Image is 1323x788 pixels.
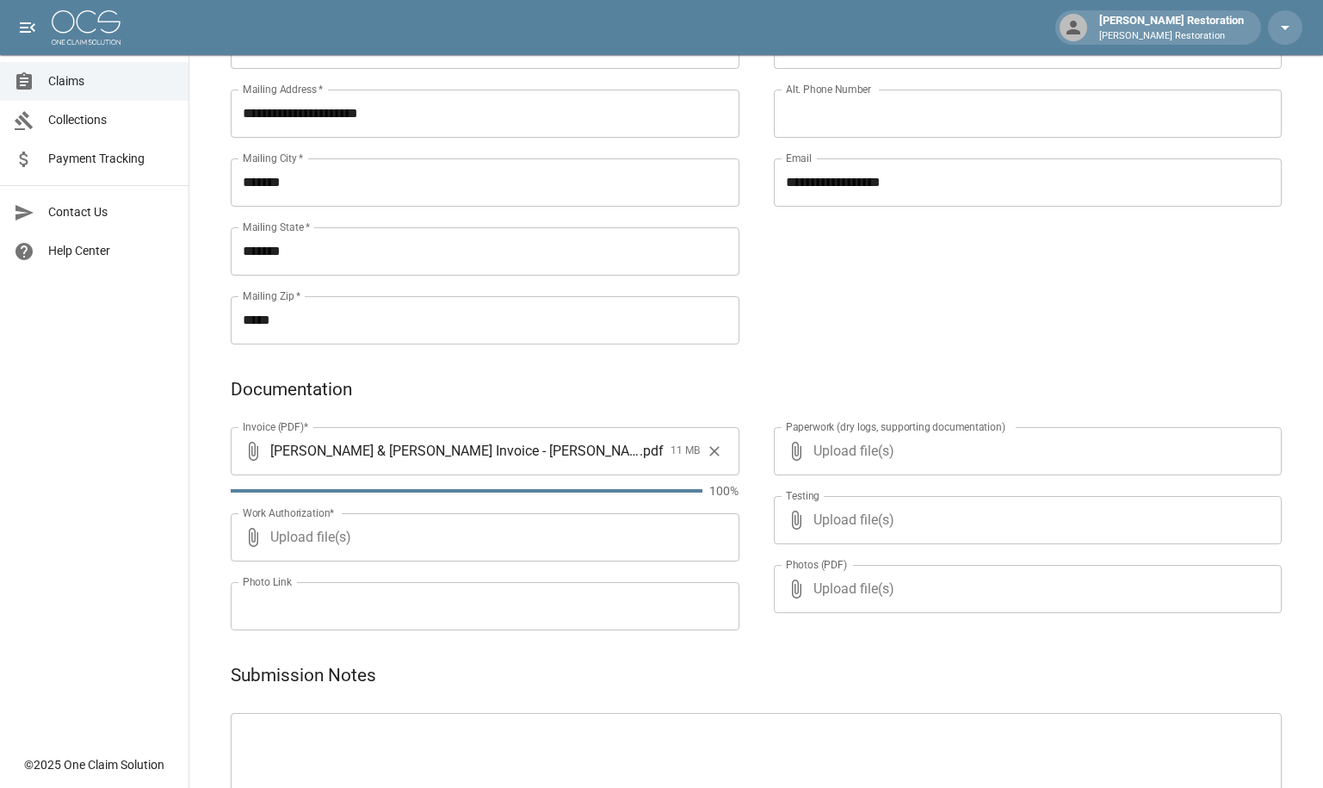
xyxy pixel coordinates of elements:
[48,72,175,90] span: Claims
[10,10,45,45] button: open drawer
[243,220,310,234] label: Mailing State
[813,565,1236,613] span: Upload file(s)
[48,203,175,221] span: Contact Us
[48,150,175,168] span: Payment Tracking
[786,557,847,572] label: Photos (PDF)
[786,151,812,165] label: Email
[671,443,700,460] span: 11 MB
[24,756,164,773] div: © 2025 One Claim Solution
[243,151,304,165] label: Mailing City
[786,488,819,503] label: Testing
[640,441,664,461] span: . pdf
[786,82,871,96] label: Alt. Phone Number
[243,289,301,303] label: Mailing Zip
[243,82,323,96] label: Mailing Address
[709,482,739,499] p: 100%
[1092,12,1251,43] div: [PERSON_NAME] Restoration
[243,506,335,520] label: Work Authorization*
[243,419,309,434] label: Invoice (PDF)*
[813,427,1236,475] span: Upload file(s)
[1099,29,1244,44] p: [PERSON_NAME] Restoration
[48,111,175,129] span: Collections
[786,419,1005,434] label: Paperwork (dry logs, supporting documentation)
[48,242,175,260] span: Help Center
[813,496,1236,544] span: Upload file(s)
[52,10,121,45] img: ocs-logo-white-transparent.png
[270,441,640,461] span: [PERSON_NAME] & [PERSON_NAME] Invoice - [PERSON_NAME] Restoration - PHX
[270,513,693,562] span: Upload file(s)
[243,574,292,589] label: Photo Link
[702,438,727,464] button: Clear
